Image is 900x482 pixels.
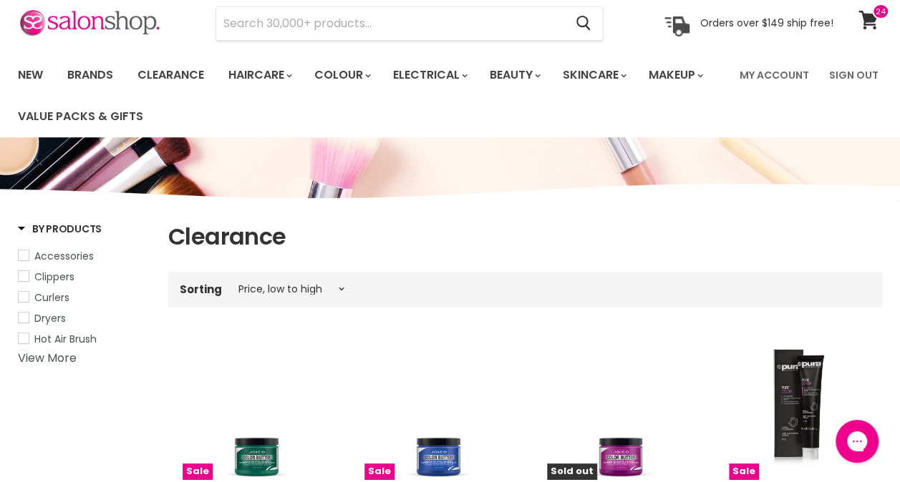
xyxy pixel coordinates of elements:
a: Haircare [218,60,301,90]
span: Dryers [34,311,66,325]
a: My Account [731,60,818,90]
a: Joico Color Butter Pink - DiscontinuedSold out [547,341,686,480]
a: Skincare [552,60,635,90]
a: Beauty [479,60,549,90]
input: Search [216,7,564,40]
a: Value Packs & Gifts [7,102,154,132]
a: View More [18,350,77,366]
a: Accessories [18,248,150,264]
span: Sold out [547,463,597,480]
a: Joico Color Butter Green - DiscontinuedSale [183,341,321,480]
a: Dryers [18,310,150,326]
span: Hot Air Brush [34,332,97,346]
span: Accessories [34,249,94,263]
label: Sorting [180,283,222,295]
p: Orders over $149 ship free! [700,16,833,29]
a: Makeup [638,60,712,90]
a: Clearance [127,60,215,90]
a: Hot Air Brush [18,331,150,347]
span: Sale [183,463,213,480]
a: Sign Out [821,60,887,90]
a: Colour [304,60,379,90]
ul: Main menu [7,54,731,137]
span: Sale [729,463,759,480]
a: Curlers [18,290,150,305]
button: Search [564,7,602,40]
form: Product [216,6,603,41]
a: Clippers [18,269,150,285]
a: New [7,60,54,90]
h3: By Products [18,222,102,236]
span: Sale [364,463,395,480]
span: Clippers [34,270,74,284]
a: Electrical [382,60,476,90]
span: Curlers [34,290,69,305]
h1: Clearance [168,222,882,252]
a: Joico Color Butter Blue - DiscontinuedSale [364,341,503,480]
iframe: Gorgias live chat messenger [828,415,886,468]
a: Brands [57,60,124,90]
a: Pura Kosmetica Pure Color - Clearance!Sale [729,341,868,480]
